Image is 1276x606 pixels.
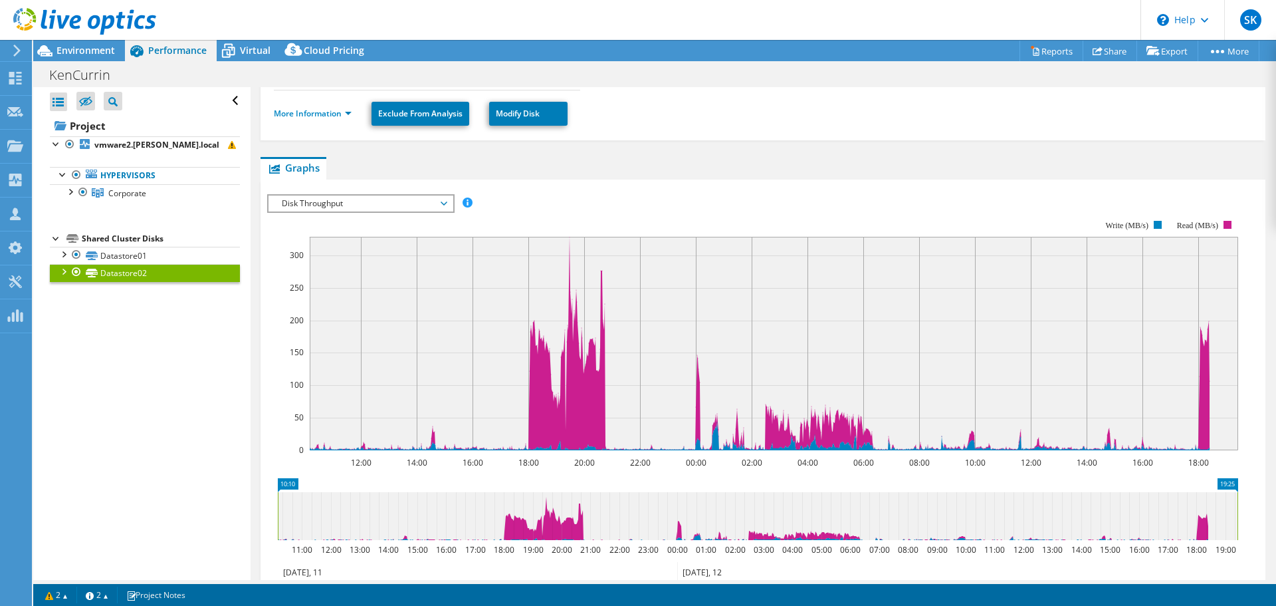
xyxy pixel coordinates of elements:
[1083,41,1137,61] a: Share
[1021,457,1041,468] text: 12:00
[898,544,918,555] text: 08:00
[686,457,706,468] text: 00:00
[290,347,304,358] text: 150
[869,544,890,555] text: 07:00
[630,457,651,468] text: 22:00
[321,544,342,555] text: 12:00
[294,412,304,423] text: 50
[1071,544,1092,555] text: 14:00
[638,544,659,555] text: 23:00
[754,544,774,555] text: 03:00
[489,102,568,126] a: Modify Disk
[956,544,976,555] text: 10:00
[797,457,818,468] text: 04:00
[50,247,240,264] a: Datastore01
[50,115,240,136] a: Project
[350,544,370,555] text: 13:00
[494,544,514,555] text: 18:00
[275,196,446,212] span: Disk Throughput
[407,457,427,468] text: 14:00
[290,379,304,390] text: 100
[1132,457,1153,468] text: 16:00
[1158,544,1178,555] text: 17:00
[927,544,948,555] text: 09:00
[267,161,320,174] span: Graphs
[436,544,457,555] text: 16:00
[1042,544,1063,555] text: 13:00
[518,457,539,468] text: 18:00
[811,544,832,555] text: 05:00
[909,457,930,468] text: 08:00
[1186,544,1207,555] text: 18:00
[463,457,483,468] text: 16:00
[299,444,304,456] text: 0
[292,544,312,555] text: 11:00
[50,184,240,202] a: Corporate
[1188,457,1209,468] text: 18:00
[372,102,469,126] a: Exclude From Analysis
[36,587,77,603] a: 2
[290,249,304,261] text: 300
[1157,14,1169,26] svg: \n
[304,44,364,57] span: Cloud Pricing
[1013,544,1034,555] text: 12:00
[43,68,131,82] h1: KenCurrin
[1129,544,1150,555] text: 16:00
[351,457,372,468] text: 12:00
[853,457,874,468] text: 06:00
[148,44,207,57] span: Performance
[1100,544,1120,555] text: 15:00
[840,544,861,555] text: 06:00
[50,264,240,281] a: Datastore02
[50,167,240,184] a: Hypervisors
[290,315,304,326] text: 200
[76,587,118,603] a: 2
[696,544,716,555] text: 01:00
[1177,221,1218,230] text: Read (MB/s)
[1077,457,1097,468] text: 14:00
[609,544,630,555] text: 22:00
[523,544,544,555] text: 19:00
[108,188,146,199] span: Corporate
[290,282,304,293] text: 250
[94,139,219,150] b: vmware2.[PERSON_NAME].local
[82,231,240,247] div: Shared Cluster Disks
[274,108,352,119] a: More Information
[240,44,270,57] span: Virtual
[1240,9,1261,31] span: SK
[465,544,486,555] text: 17:00
[1136,41,1198,61] a: Export
[580,544,601,555] text: 21:00
[742,457,762,468] text: 02:00
[1106,221,1149,230] text: Write (MB/s)
[965,457,986,468] text: 10:00
[56,44,115,57] span: Environment
[574,457,595,468] text: 20:00
[782,544,803,555] text: 04:00
[667,544,688,555] text: 00:00
[407,544,428,555] text: 15:00
[50,136,240,154] a: vmware2.[PERSON_NAME].local
[1198,41,1259,61] a: More
[725,544,746,555] text: 02:00
[378,544,399,555] text: 14:00
[1019,41,1083,61] a: Reports
[117,587,195,603] a: Project Notes
[552,544,572,555] text: 20:00
[1216,544,1236,555] text: 19:00
[984,544,1005,555] text: 11:00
